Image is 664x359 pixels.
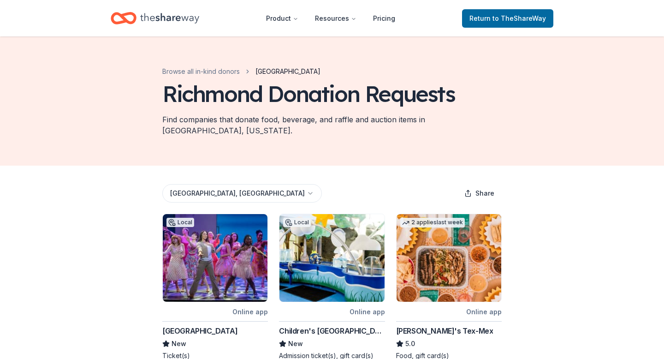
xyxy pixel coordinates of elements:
[350,306,385,317] div: Online app
[162,81,455,107] div: Richmond Donation Requests
[462,9,553,28] a: Returnto TheShareWay
[162,325,237,336] div: [GEOGRAPHIC_DATA]
[163,214,267,302] img: Image for Altria Theater
[492,14,546,22] span: to TheShareWay
[279,214,384,302] img: Image for Children's Museum of Richmond
[466,306,502,317] div: Online app
[259,7,403,29] nav: Main
[469,13,546,24] span: Return
[166,218,194,227] div: Local
[457,184,502,203] button: Share
[405,338,415,349] span: 5.0
[366,9,403,28] a: Pricing
[396,325,493,336] div: [PERSON_NAME]'s Tex-Mex
[279,325,385,336] div: Children's [GEOGRAPHIC_DATA]
[232,306,268,317] div: Online app
[172,338,186,349] span: New
[400,218,465,227] div: 2 applies last week
[288,338,303,349] span: New
[308,9,364,28] button: Resources
[259,9,306,28] button: Product
[162,66,240,77] a: Browse all in-kind donors
[111,7,199,29] a: Home
[162,66,320,77] nav: breadcrumb
[255,66,320,77] span: [GEOGRAPHIC_DATA]
[397,214,501,302] img: Image for Chuy's Tex-Mex
[283,218,311,227] div: Local
[162,114,502,136] div: Find companies that donate food, beverage, and raffle and auction items in [GEOGRAPHIC_DATA], [US...
[475,188,494,199] span: Share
